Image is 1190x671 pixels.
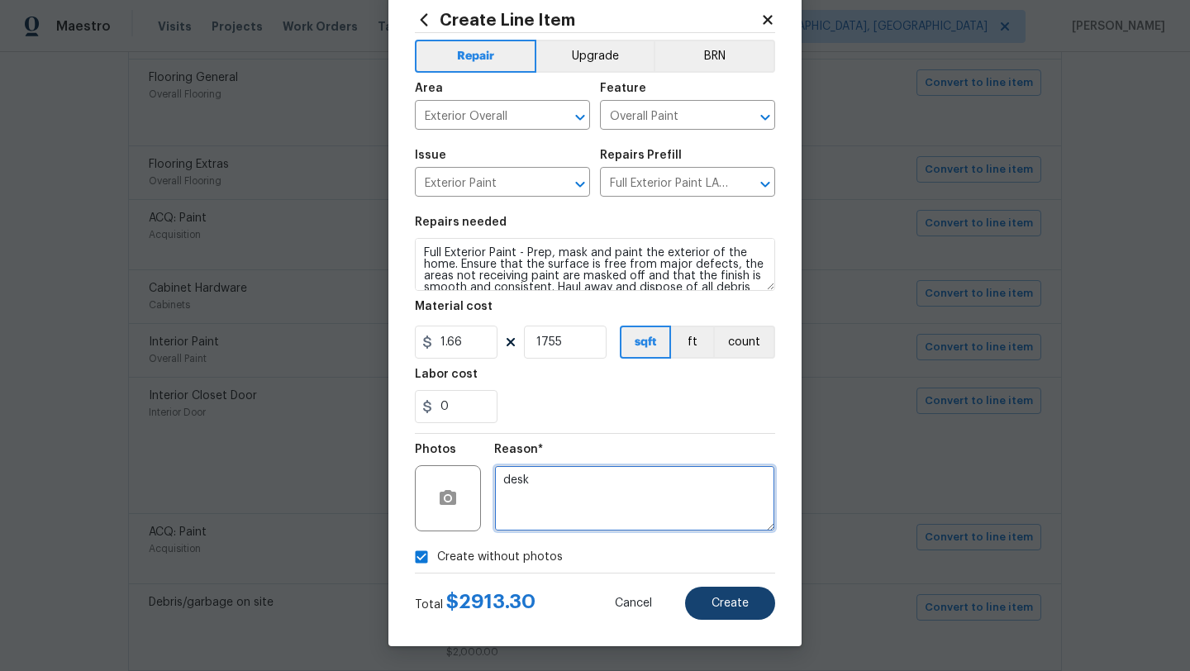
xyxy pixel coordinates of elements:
h2: Create Line Item [415,11,760,29]
span: Create [712,597,749,610]
h5: Repairs Prefill [600,150,682,161]
button: ft [671,326,713,359]
textarea: Full Exterior Paint - Prep, mask and paint the exterior of the home. Ensure that the surface is f... [415,238,775,291]
h5: Repairs needed [415,217,507,228]
button: Open [569,173,592,196]
h5: Reason* [494,444,543,455]
h5: Material cost [415,301,493,312]
h5: Issue [415,150,446,161]
span: Create without photos [437,549,563,566]
button: Repair [415,40,536,73]
span: Cancel [615,597,652,610]
textarea: desk [494,465,775,531]
button: Create [685,587,775,620]
div: Total [415,593,535,613]
h5: Photos [415,444,456,455]
button: Open [754,106,777,129]
h5: Labor cost [415,369,478,380]
button: Cancel [588,587,678,620]
h5: Feature [600,83,646,94]
button: count [713,326,775,359]
button: Open [569,106,592,129]
button: Upgrade [536,40,654,73]
button: sqft [620,326,671,359]
span: $ 2913.30 [446,592,535,612]
button: BRN [654,40,775,73]
button: Open [754,173,777,196]
h5: Area [415,83,443,94]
